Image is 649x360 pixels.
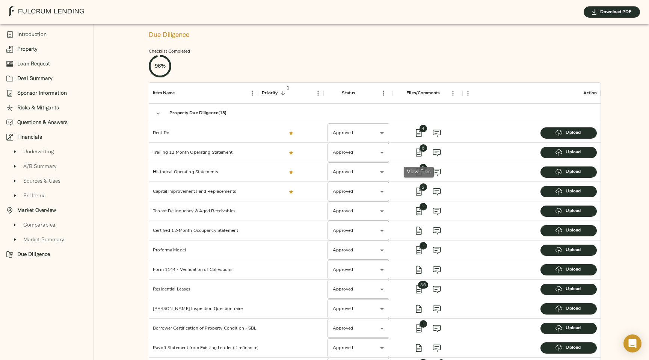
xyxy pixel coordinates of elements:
[410,124,428,142] span: view files
[153,169,218,175] p: Historical Operating Statements
[153,188,236,195] p: Capital Improvements and Replacements
[418,281,428,289] span: 36
[328,123,389,142] div: Approved
[548,266,589,274] span: Upload
[548,305,589,313] span: Upload
[540,245,597,256] label: Upload
[410,241,428,259] span: view files
[540,284,597,295] label: Upload
[153,306,243,312] p: [PERSON_NAME] Inspection Questionnaire
[540,127,597,139] label: Upload
[420,183,427,191] span: 2
[23,221,88,229] span: Comparables
[355,88,366,98] button: Sort
[548,168,589,176] span: Upload
[328,319,389,338] div: Approved
[328,280,389,299] div: Approved
[623,334,641,352] div: Open Intercom Messenger
[155,62,166,70] div: 96%
[17,250,88,258] span: Due Diligence
[17,45,88,53] span: Property
[247,88,258,99] button: Menu
[153,266,232,273] p: Form 1144 - Verification of Collections
[428,261,446,279] span: view comments
[262,83,278,104] div: Priority
[540,303,597,315] label: Upload
[284,84,292,92] span: 1
[328,143,389,162] div: Approved
[420,203,427,210] span: 1
[410,183,428,201] span: view files
[153,227,238,234] p: Certified 12-Month Occupancy Statement
[149,48,601,55] p: Checklist Completed
[428,202,446,220] span: view comments
[548,324,589,332] span: Upload
[420,164,427,171] span: 6
[342,83,355,104] div: Status
[17,60,88,68] span: Loan Request
[548,148,589,156] span: Upload
[153,83,175,104] div: Item Name
[410,319,428,337] span: view files
[328,201,389,221] div: Approved
[428,144,446,162] span: view comments
[584,6,640,18] button: Download PDF
[153,108,163,119] button: hide children
[540,264,597,275] label: Upload
[410,202,428,220] span: view files
[540,342,597,354] label: Upload
[410,261,428,279] span: view files
[328,299,389,318] div: Approved
[17,74,88,82] span: Deal Summary
[17,89,88,97] span: Sponsor Information
[17,104,88,112] span: Risks & Mitigants
[540,323,597,334] label: Upload
[324,83,393,104] div: Status
[278,88,288,98] button: Sort
[428,124,446,142] span: view comments
[406,83,440,104] div: Files/Comments
[23,162,88,170] span: A/B Summary
[410,222,428,240] span: view files
[540,147,597,158] label: Upload
[462,83,601,104] div: Action
[462,88,474,99] button: Menu
[410,339,428,357] span: view files
[9,6,84,16] img: logo
[23,177,88,185] span: Sources & Uses
[420,125,427,132] span: 4
[328,241,389,260] div: Approved
[258,83,324,104] div: Priority
[540,186,597,197] label: Upload
[378,88,389,99] button: Menu
[153,247,186,254] p: Proforma Model
[548,227,589,234] span: Upload
[410,280,428,298] span: view files
[17,30,88,38] span: Introduction
[447,88,459,99] button: Menu
[420,320,427,328] span: 1
[428,300,446,318] span: view comments
[23,148,88,156] span: Underwriting
[428,339,446,357] span: view comments
[428,319,446,337] span: view comments
[548,285,589,293] span: Upload
[540,225,597,236] label: Upload
[583,83,597,104] div: Action
[328,221,389,240] div: Approved
[153,286,190,293] p: Residential Leases
[540,206,597,217] label: Upload
[428,163,446,181] span: view comments
[548,207,589,215] span: Upload
[17,206,88,214] span: Market Overview
[328,182,389,201] div: Approved
[548,246,589,254] span: Upload
[548,129,589,137] span: Upload
[312,88,324,99] button: Menu
[153,325,256,332] p: Borrower Certification of Property Condition - SBL
[149,30,604,39] h5: Due Diligence
[153,149,232,156] p: Trailing 12 Month Operating Statement
[420,144,427,152] span: 6
[153,345,259,351] p: Payoff Statement from Existing Lender (if refinance)
[548,188,589,195] span: Upload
